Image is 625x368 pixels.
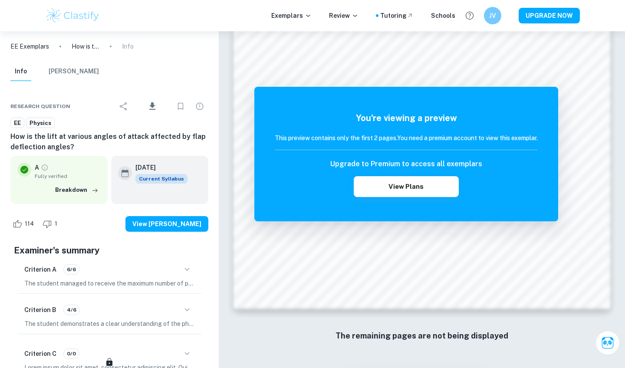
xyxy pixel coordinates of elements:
p: The student demonstrates a clear understanding of the physics concepts focused on in the essay, p... [24,319,194,329]
div: Download [134,95,170,118]
button: Info [10,62,31,81]
p: Exemplars [271,11,312,20]
span: 6/6 [64,266,79,273]
span: 4/6 [64,306,79,314]
h6: [DATE] [135,163,181,172]
h6: Criterion A [24,265,56,274]
div: Dislike [40,217,62,231]
div: Like [10,217,39,231]
h6: Upgrade to Premium to access all exemplars [330,159,482,169]
img: Clastify logo [45,7,100,24]
button: [PERSON_NAME] [49,62,99,81]
p: The student managed to receive the maximum number of points in this criterion - good job! The stu... [24,279,194,288]
span: Research question [10,102,70,110]
button: Breakdown [53,184,101,197]
a: Grade fully verified [41,164,49,171]
button: JV [484,7,501,24]
p: A [35,163,39,172]
span: Fully verified [35,172,101,180]
a: Physics [26,118,55,128]
h6: How is the lift at various angles of attack affected by flap deflection angles? [10,131,208,152]
div: Report issue [191,98,208,115]
h5: Examiner's summary [14,244,205,257]
a: EE [10,118,24,128]
a: EE Exemplars [10,42,49,51]
div: This exemplar is based on the current syllabus. Feel free to refer to it for inspiration/ideas wh... [135,174,187,184]
h5: You're viewing a preview [275,112,538,125]
span: Physics [26,119,54,128]
span: 1 [50,220,62,228]
h6: JV [488,11,498,20]
button: View [PERSON_NAME] [125,216,208,232]
h6: Criterion B [24,305,56,315]
button: View Plans [354,176,459,197]
p: Review [329,11,359,20]
button: Help and Feedback [462,8,477,23]
div: Bookmark [172,98,189,115]
a: Schools [431,11,455,20]
button: UPGRADE NOW [519,8,580,23]
p: How is the lift at various angles of attack affected by flap deflection angles? [72,42,99,51]
div: Share [115,98,132,115]
h6: The remaining pages are not being displayed [252,330,592,342]
span: Current Syllabus [135,174,187,184]
button: Ask Clai [595,331,620,355]
span: 114 [20,220,39,228]
span: EE [11,119,24,128]
h6: This preview contains only the first 2 pages. You need a premium account to view this exemplar. [275,133,538,143]
p: Info [122,42,134,51]
a: Tutoring [380,11,414,20]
